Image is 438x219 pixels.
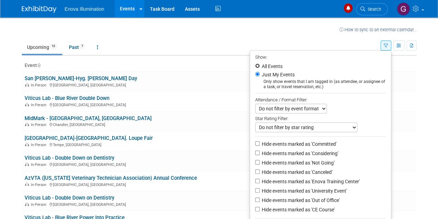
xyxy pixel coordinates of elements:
label: Hide events marked as 'CE Course' [260,206,335,213]
th: Event [22,60,259,71]
label: Hide events marked as 'Out of Office' [260,197,340,204]
a: San [PERSON_NAME]-Hyg. [PERSON_NAME] Day [25,75,137,82]
a: Upcoming10 [22,41,62,54]
div: Show: [255,52,386,61]
a: Search [356,3,388,15]
label: Hide events marked as 'Considering' [260,150,338,157]
a: Viticus Lab - Double Down on Dentistry [25,155,114,161]
span: Search [365,7,381,12]
a: How to sync to an external calendar... [339,27,417,32]
label: Hide events marked as 'Enova Training Center' [260,178,360,185]
a: [GEOGRAPHIC_DATA]-[GEOGRAPHIC_DATA]. Loupe Fair [25,135,153,141]
span: In-Person [31,202,48,207]
label: Hide events marked as 'University Event' [260,187,347,194]
a: Sort by Event Name [37,62,41,68]
a: MidMark - [GEOGRAPHIC_DATA], [GEOGRAPHIC_DATA] [25,115,152,121]
a: Past7 [64,41,90,54]
span: In-Person [31,183,48,187]
label: Hide events marked as 'Not Going' [260,159,334,166]
span: In-Person [31,83,48,87]
div: Only show events that I am tagged in (as attendee, or assignee of a task, or travel reservation, ... [255,79,386,90]
span: In-Person [31,103,48,107]
a: Viticus Lab - Double Down on Dentistry [25,195,114,201]
label: Hide events marked as 'Canceled' [260,169,332,176]
span: In-Person [31,123,48,127]
a: Viticus Lab - Blue River Double Down [25,95,109,101]
span: 7 [79,44,85,49]
a: AzVTA ([US_STATE] Veterinary Technician Association) Annual Conference [25,175,197,181]
span: In-Person [31,143,48,147]
img: In-Person Event [25,103,29,106]
img: In-Person Event [25,183,29,186]
span: In-Person [31,162,48,167]
img: Garrett Alcaraz [397,2,410,16]
label: Just My Events [260,71,295,78]
label: All Events [260,64,283,69]
div: [GEOGRAPHIC_DATA], [GEOGRAPHIC_DATA] [25,182,256,187]
span: 10 [50,44,57,49]
div: [GEOGRAPHIC_DATA], [GEOGRAPHIC_DATA] [25,201,256,207]
div: [GEOGRAPHIC_DATA], [GEOGRAPHIC_DATA] [25,102,256,107]
img: ExhibitDay [22,6,56,13]
div: [GEOGRAPHIC_DATA], [GEOGRAPHIC_DATA] [25,161,256,167]
img: In-Person Event [25,143,29,146]
img: In-Person Event [25,202,29,206]
img: In-Person Event [25,123,29,126]
div: Chandler, [GEOGRAPHIC_DATA] [25,121,256,127]
img: In-Person Event [25,162,29,166]
img: In-Person Event [25,83,29,86]
label: Hide events marked as 'Committed' [260,141,337,148]
div: Tempe, [GEOGRAPHIC_DATA] [25,142,256,147]
div: [GEOGRAPHIC_DATA], [GEOGRAPHIC_DATA] [25,82,256,87]
span: Enova Illumination [65,6,104,12]
div: Star Rating Filter: [255,113,386,123]
div: Attendance / Format Filter: [255,96,386,104]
